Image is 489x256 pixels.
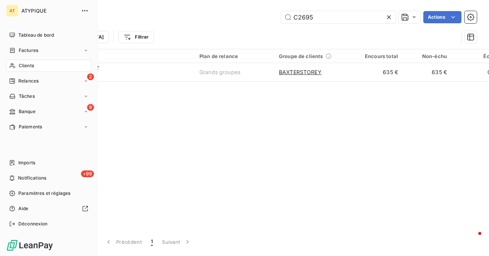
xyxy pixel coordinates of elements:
[19,62,34,69] span: Clients
[6,121,91,133] a: Paiements
[87,73,94,80] span: 2
[100,234,146,250] button: Précédent
[403,63,452,81] td: 635 €
[281,11,396,23] input: Rechercher
[6,203,91,215] a: Aide
[463,230,481,248] iframe: Intercom live chat
[358,53,398,59] div: Encours total
[407,53,447,59] div: Non-échu
[6,60,91,72] a: Clients
[53,72,190,80] span: C2695
[18,220,48,227] span: Déconnexion
[199,53,270,59] div: Plan de relance
[423,11,461,23] button: Actions
[18,159,35,166] span: Imports
[19,108,36,115] span: Banque
[18,190,70,197] span: Paramètres et réglages
[199,68,240,76] div: Grands groupes
[146,234,157,250] button: 1
[6,157,91,169] a: Imports
[279,53,323,59] span: Groupe de clients
[21,8,76,14] span: ATYPIQUE
[6,5,18,17] div: AT
[81,170,94,177] span: +99
[18,205,29,212] span: Aide
[118,31,154,43] button: Filtrer
[354,63,403,81] td: 635 €
[157,234,196,250] button: Suivant
[6,75,91,87] a: 2Relances
[18,175,46,181] span: Notifications
[6,187,91,199] a: Paramètres et réglages
[6,239,53,251] img: Logo LeanPay
[18,32,54,39] span: Tableau de bord
[19,123,42,130] span: Paiements
[151,238,153,246] span: 1
[19,47,38,54] span: Factures
[279,68,322,76] span: BAXTERSTOREY
[18,78,39,84] span: Relances
[6,105,91,118] a: 9Banque
[6,90,91,102] a: Tâches
[19,93,35,100] span: Tâches
[6,44,91,57] a: Factures
[6,29,91,41] a: Tableau de bord
[87,104,94,111] span: 9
